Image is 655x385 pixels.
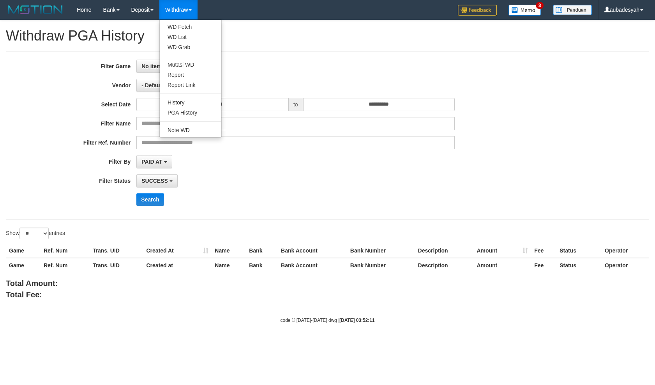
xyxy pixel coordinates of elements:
[136,155,172,168] button: PAID AT
[41,258,90,272] th: Ref. Num
[212,244,246,258] th: Name
[473,258,531,272] th: Amount
[136,193,164,206] button: Search
[160,97,221,108] a: History
[556,244,602,258] th: Status
[90,244,143,258] th: Trans. UID
[415,244,474,258] th: Description
[6,4,65,16] img: MOTION_logo.png
[536,2,544,9] span: 3
[6,290,42,299] b: Total Fee:
[160,60,221,70] a: Mutasi WD
[415,258,474,272] th: Description
[339,318,374,323] strong: [DATE] 03:52:11
[136,174,178,187] button: SUCCESS
[278,258,347,272] th: Bank Account
[19,228,49,239] select: Showentries
[212,258,246,272] th: Name
[160,42,221,52] a: WD Grab
[531,258,556,272] th: Fee
[160,125,221,135] a: Note WD
[281,318,375,323] small: code © [DATE]-[DATE] dwg |
[160,80,221,90] a: Report Link
[141,63,185,69] span: No item selected
[508,5,541,16] img: Button%20Memo.svg
[553,5,592,15] img: panduan.png
[347,244,415,258] th: Bank Number
[458,5,497,16] img: Feedback.jpg
[602,244,649,258] th: Operator
[136,79,196,92] button: - Default Vendor -
[160,32,221,42] a: WD List
[556,258,602,272] th: Status
[160,70,221,80] a: Report
[141,178,168,184] span: SUCCESS
[90,258,143,272] th: Trans. UID
[141,82,187,88] span: - Default Vendor -
[41,244,90,258] th: Ref. Num
[246,244,278,258] th: Bank
[278,244,347,258] th: Bank Account
[141,159,162,165] span: PAID AT
[143,244,212,258] th: Created At
[160,108,221,118] a: PGA History
[531,244,556,258] th: Fee
[602,258,649,272] th: Operator
[288,98,303,111] span: to
[6,228,65,239] label: Show entries
[143,258,212,272] th: Created at
[6,258,41,272] th: Game
[136,60,194,73] button: No item selected
[6,28,649,44] h1: Withdraw PGA History
[160,22,221,32] a: WD Fetch
[246,258,278,272] th: Bank
[347,258,415,272] th: Bank Number
[6,279,58,288] b: Total Amount:
[6,244,41,258] th: Game
[473,244,531,258] th: Amount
